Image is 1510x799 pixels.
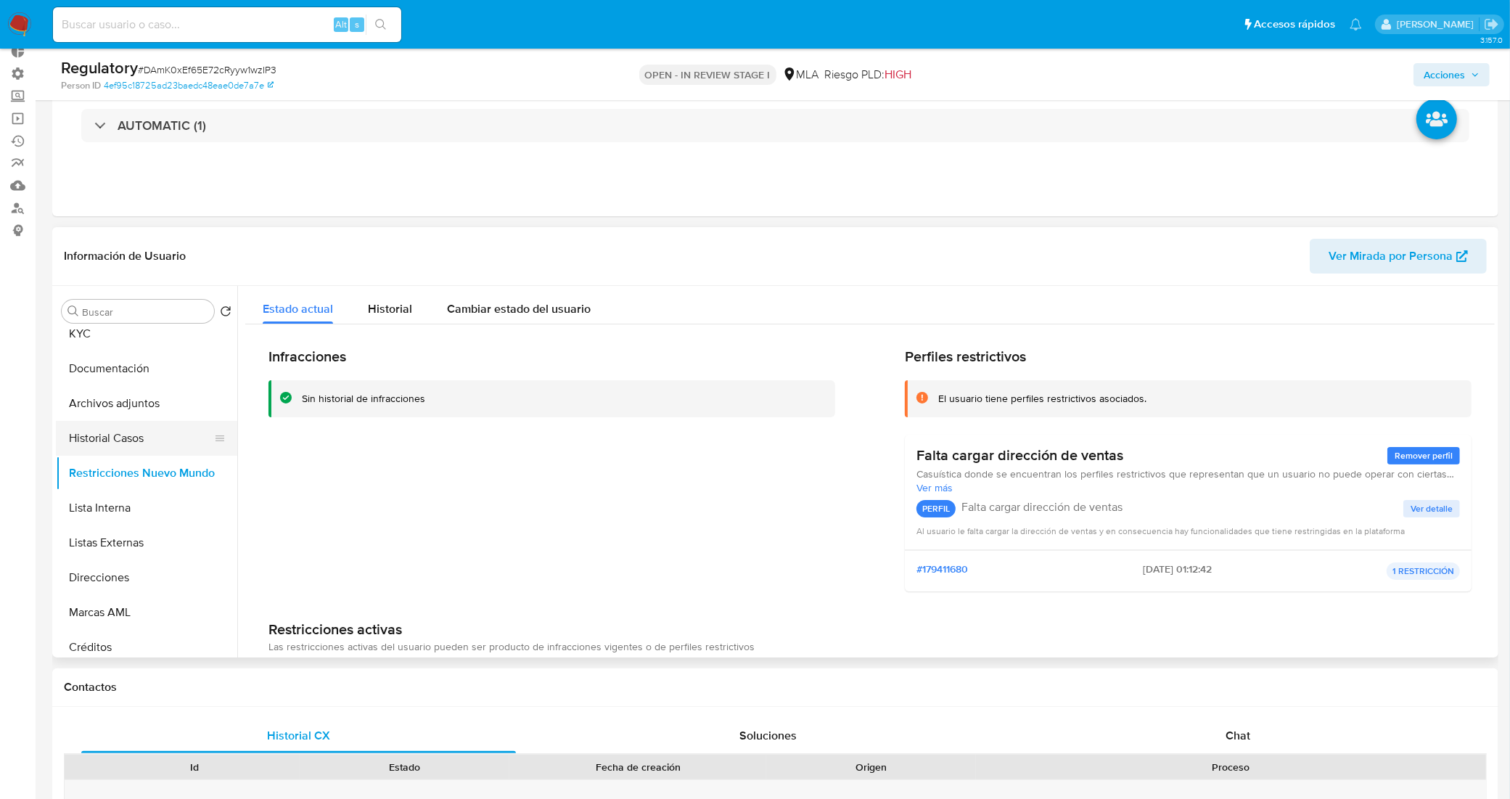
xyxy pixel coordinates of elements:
span: Riesgo PLD: [825,67,912,83]
button: Acciones [1413,63,1490,86]
button: KYC [56,316,237,351]
span: # DAmK0xEf65E72cRyyw1wzIP3 [138,62,276,77]
div: MLA [782,67,819,83]
button: Lista Interna [56,491,237,525]
button: search-icon [366,15,395,35]
button: Documentación [56,351,237,386]
p: OPEN - IN REVIEW STAGE I [639,65,776,85]
div: Estado [310,760,499,774]
span: Soluciones [739,727,797,744]
span: Historial CX [267,727,330,744]
span: s [355,17,359,31]
h3: AUTOMATIC (1) [118,118,206,134]
input: Buscar [82,306,208,319]
button: Buscar [67,306,79,317]
span: HIGH [885,66,912,83]
div: Id [100,760,290,774]
button: Restricciones Nuevo Mundo [56,456,237,491]
div: Fecha de creación [520,760,756,774]
span: Acciones [1424,63,1465,86]
span: Alt [335,17,347,31]
span: Chat [1226,727,1250,744]
button: Listas Externas [56,525,237,560]
button: Ver Mirada por Persona [1310,239,1487,274]
button: Archivos adjuntos [56,386,237,421]
span: 3.157.0 [1480,34,1503,46]
button: Historial Casos [56,421,226,456]
h1: Información de Usuario [64,249,186,263]
input: Buscar usuario o caso... [53,15,401,34]
button: Marcas AML [56,595,237,630]
p: leandro.caroprese@mercadolibre.com [1397,17,1479,31]
h1: Contactos [64,680,1487,694]
a: Salir [1484,17,1499,32]
a: Notificaciones [1350,18,1362,30]
span: Accesos rápidos [1254,17,1335,32]
span: Ver Mirada por Persona [1329,239,1453,274]
a: 4ef95c18725ad23baedc48eae0de7a7e [104,79,274,92]
div: Proceso [986,760,1476,774]
b: Person ID [61,79,101,92]
button: Direcciones [56,560,237,595]
div: AUTOMATIC (1) [81,109,1469,142]
div: Origen [776,760,966,774]
button: Créditos [56,630,237,665]
b: Regulatory [61,56,138,79]
button: Volver al orden por defecto [220,306,231,321]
